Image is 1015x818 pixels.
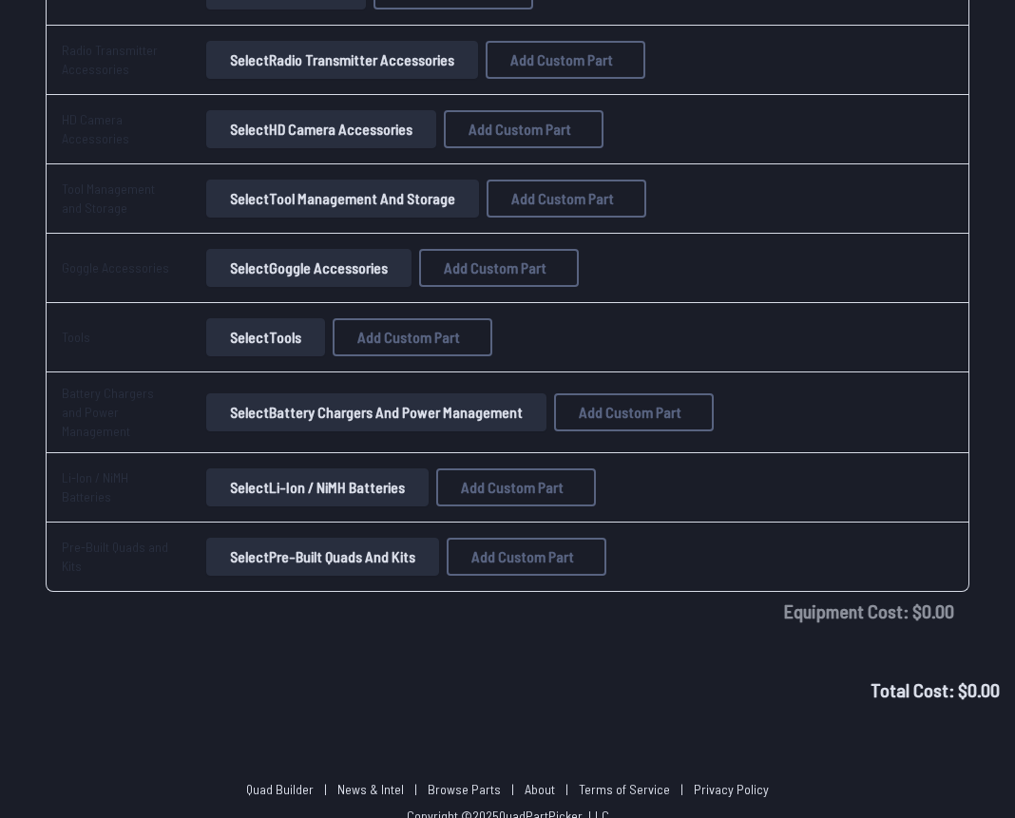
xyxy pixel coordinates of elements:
button: SelectBattery Chargers and Power Management [206,393,546,431]
a: Tool Management and Storage [62,181,155,216]
button: Add Custom Part [419,249,579,287]
a: About [525,781,555,797]
a: HD Camera Accessories [62,111,129,146]
a: SelectHD Camera Accessories [202,110,440,148]
button: Add Custom Part [333,318,492,356]
button: SelectGoggle Accessories [206,249,412,287]
a: SelectTool Management and Storage [202,180,483,218]
td: Equipment Cost: $ 0.00 [46,592,969,630]
span: Add Custom Part [471,549,574,564]
button: Add Custom Part [554,393,714,431]
span: Add Custom Part [357,330,460,345]
a: Privacy Policy [694,781,769,797]
button: SelectTool Management and Storage [206,180,479,218]
button: Add Custom Part [447,538,606,576]
span: Total Cost: $ 0.00 [871,678,1000,701]
button: SelectTools [206,318,325,356]
a: SelectBattery Chargers and Power Management [202,393,550,431]
a: News & Intel [337,781,404,797]
a: Quad Builder [246,781,314,797]
a: SelectGoggle Accessories [202,249,415,287]
a: SelectTools [202,318,329,356]
button: Add Custom Part [444,110,603,148]
span: Add Custom Part [579,405,681,420]
button: SelectRadio Transmitter Accessories [206,41,478,79]
button: SelectPre-Built Quads and Kits [206,538,439,576]
span: Add Custom Part [469,122,571,137]
button: Add Custom Part [436,468,596,506]
button: SelectLi-Ion / NiMH Batteries [206,468,429,506]
a: Browse Parts [428,781,501,797]
button: Add Custom Part [487,180,646,218]
button: SelectHD Camera Accessories [206,110,436,148]
span: Add Custom Part [444,260,546,276]
a: Pre-Built Quads and Kits [62,539,168,574]
a: Battery Chargers and Power Management [62,385,154,439]
a: Terms of Service [579,781,670,797]
a: SelectPre-Built Quads and Kits [202,538,443,576]
a: SelectLi-Ion / NiMH Batteries [202,468,432,506]
span: Add Custom Part [511,191,614,206]
span: Add Custom Part [510,52,613,67]
a: Tools [62,329,90,345]
a: Radio Transmitter Accessories [62,42,158,77]
a: SelectRadio Transmitter Accessories [202,41,482,79]
span: Add Custom Part [461,480,564,495]
p: | | | | | [239,780,776,799]
button: Add Custom Part [486,41,645,79]
a: Goggle Accessories [62,259,169,276]
a: Li-Ion / NiMH Batteries [62,469,128,504]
